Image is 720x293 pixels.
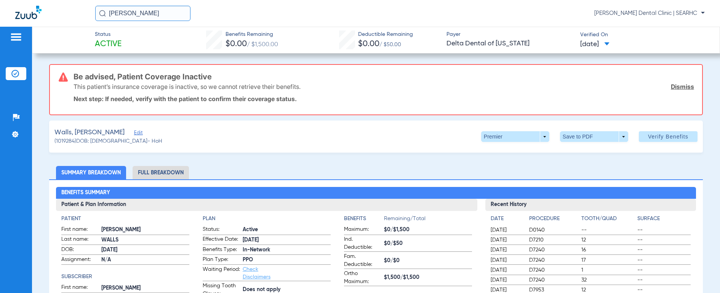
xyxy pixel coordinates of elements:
[95,31,122,39] span: Status
[203,225,240,235] span: Status:
[682,256,720,293] iframe: Chat Widget
[637,266,691,274] span: --
[95,6,190,21] input: Search for patients
[481,131,549,142] button: Premier
[637,256,691,264] span: --
[581,266,635,274] span: 1
[529,236,579,244] span: D7210
[203,215,331,223] h4: Plan
[59,72,68,82] img: error-icon
[446,31,574,39] span: Payer
[384,226,472,234] span: $0/$1,500
[61,235,99,245] span: Last name:
[580,31,707,39] span: Verified On
[581,276,635,284] span: 32
[54,128,125,137] span: Walls, [PERSON_NAME]
[491,236,523,244] span: [DATE]
[134,130,141,137] span: Edit
[671,83,694,90] a: Dismiss
[581,256,635,264] span: 17
[637,236,691,244] span: --
[243,246,331,254] span: In-Network
[344,270,381,286] span: Ortho Maximum:
[529,276,579,284] span: D7240
[529,266,579,274] span: D7240
[15,6,42,19] img: Zuub Logo
[637,215,691,223] h4: Surface
[61,273,189,281] h4: Subscriber
[101,236,189,244] span: WALLS
[491,226,523,234] span: [DATE]
[581,215,635,225] app-breakdown-title: Tooth/Quad
[581,226,635,234] span: --
[637,276,691,284] span: --
[491,215,523,225] app-breakdown-title: Date
[379,42,401,47] span: / $50.00
[529,215,579,225] app-breakdown-title: Procedure
[594,10,705,17] span: [PERSON_NAME] Dental Clinic | SEARHC
[529,246,579,254] span: D7240
[56,187,696,199] h2: Benefits Summary
[384,257,472,265] span: $0/$0
[491,276,523,284] span: [DATE]
[491,246,523,254] span: [DATE]
[529,226,579,234] span: D0140
[243,236,331,244] span: [DATE]
[637,246,691,254] span: --
[560,131,628,142] button: Save to PDF
[226,40,247,48] span: $0.00
[101,284,189,292] span: [PERSON_NAME]
[491,215,523,223] h4: Date
[344,235,381,251] span: Ind. Deductible:
[639,131,698,142] button: Verify Benefits
[384,240,472,248] span: $0/$50
[243,267,270,280] a: Check Disclaimers
[74,95,694,103] p: Next step: If needed, verify with the patient to confirm their coverage status.
[203,235,240,245] span: Effective Date:
[56,166,126,179] li: Summary Breakdown
[581,215,635,223] h4: Tooth/Quad
[10,32,22,42] img: hamburger-icon
[446,39,574,48] span: Delta Dental of [US_STATE]
[203,256,240,265] span: Plan Type:
[529,256,579,264] span: D7240
[61,246,99,255] span: DOB:
[491,266,523,274] span: [DATE]
[54,137,162,145] span: (1019284) DOB: [DEMOGRAPHIC_DATA] - HoH
[384,215,472,225] span: Remaining/Total
[247,42,278,48] span: / $1,500.00
[529,215,579,223] h4: Procedure
[61,256,99,265] span: Assignment:
[101,226,189,234] span: [PERSON_NAME]
[101,246,189,254] span: [DATE]
[203,266,240,281] span: Waiting Period:
[74,83,301,90] p: This patient’s insurance coverage is inactive, so we cannot retrieve their benefits.
[485,199,696,211] h3: Recent History
[61,215,189,223] h4: Patient
[358,40,379,48] span: $0.00
[74,73,694,80] h3: Be advised, Patient Coverage Inactive
[61,283,99,293] span: First name:
[61,225,99,235] span: First name:
[243,256,331,264] span: PPO
[637,226,691,234] span: --
[344,215,384,223] h4: Benefits
[384,274,472,282] span: $1,500/$1,500
[344,253,381,269] span: Fam. Deductible:
[344,225,381,235] span: Maximum:
[101,256,189,264] span: N/A
[648,134,688,140] span: Verify Benefits
[56,199,477,211] h3: Patient & Plan Information
[344,215,384,225] app-breakdown-title: Benefits
[95,39,122,50] span: Active
[491,256,523,264] span: [DATE]
[637,215,691,225] app-breakdown-title: Surface
[581,246,635,254] span: 16
[581,236,635,244] span: 12
[226,31,278,39] span: Benefits Remaining
[243,226,331,234] span: Active
[99,10,106,17] img: Search Icon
